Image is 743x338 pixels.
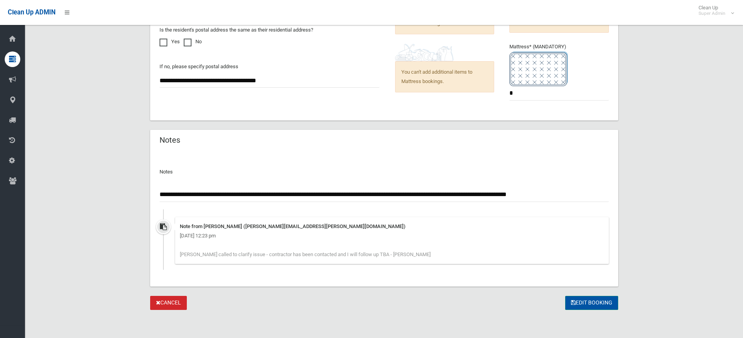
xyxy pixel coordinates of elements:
[509,44,609,86] span: Mattress* (MANDATORY)
[150,296,187,310] a: Cancel
[699,11,725,16] small: Super Admin
[160,167,609,177] p: Notes
[160,37,180,46] label: Yes
[160,25,313,35] label: Is the resident's postal address the same as their residential address?
[150,133,190,148] header: Notes
[395,44,454,61] img: b13cc3517677393f34c0a387616ef184.png
[565,296,618,310] button: Edit Booking
[8,9,55,16] span: Clean Up ADMIN
[695,5,733,16] span: Clean Up
[180,231,604,241] div: [DATE] 12:23 pm
[160,62,238,71] label: If no, please specify postal address
[184,37,202,46] label: No
[180,222,604,231] div: Note from [PERSON_NAME] ([PERSON_NAME][EMAIL_ADDRESS][PERSON_NAME][DOMAIN_NAME])
[509,51,568,86] img: e7408bece873d2c1783593a074e5cb2f.png
[395,61,495,92] span: You can't add additional items to Mattress bookings.
[180,251,431,257] span: [PERSON_NAME] called to clarify issue - contractor has been contacted and I will follow up TBA - ...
